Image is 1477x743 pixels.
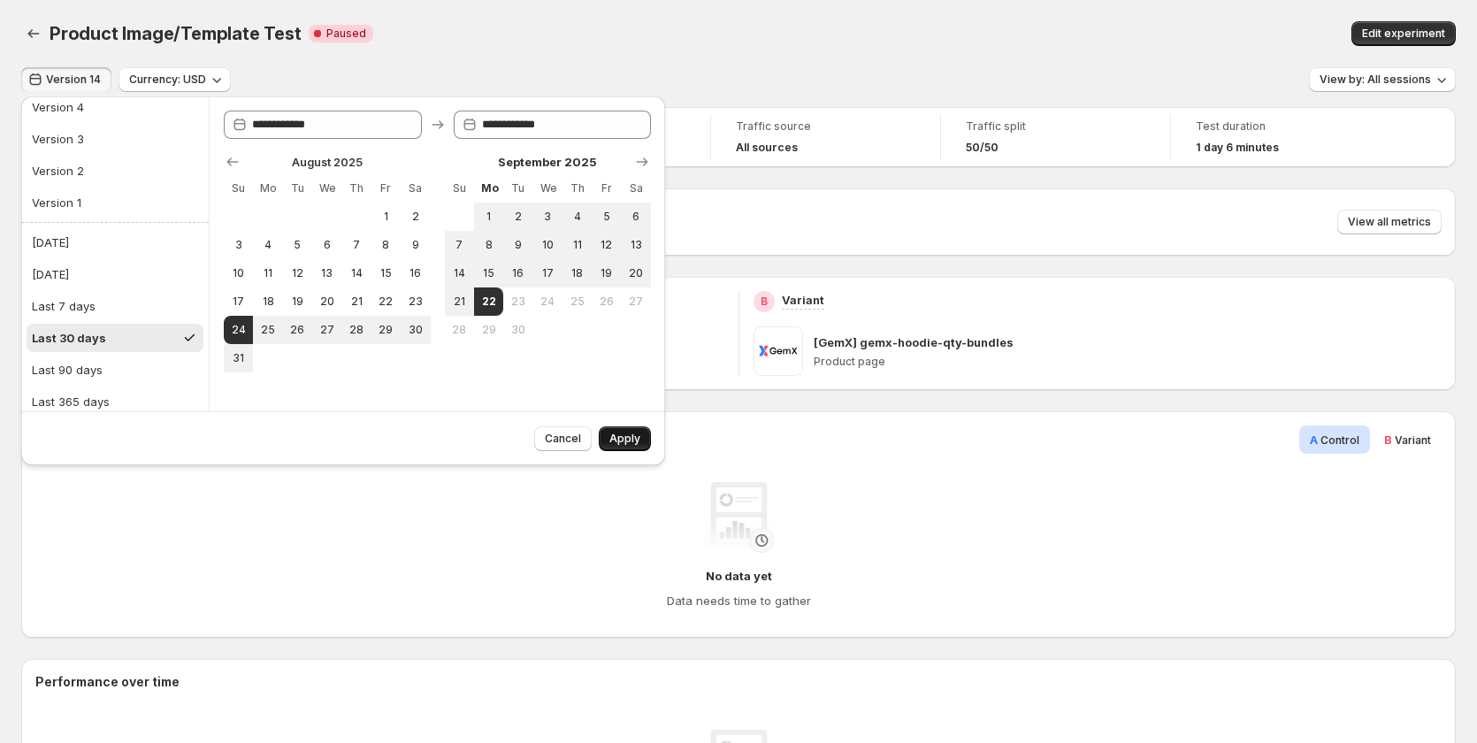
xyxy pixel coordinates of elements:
[341,259,371,287] button: Thursday August 14 2025
[224,174,253,203] th: Sunday
[452,266,467,280] span: 14
[474,259,503,287] button: Monday September 15 2025
[540,238,555,252] span: 10
[253,231,282,259] button: Monday August 4 2025
[290,181,305,195] span: Tu
[622,259,651,287] button: Saturday September 20 2025
[290,295,305,309] span: 19
[371,231,401,259] button: Friday August 8 2025
[119,67,231,92] button: Currency: USD
[592,287,621,316] button: Friday September 26 2025
[348,295,364,309] span: 21
[260,238,275,252] span: 4
[319,181,334,195] span: We
[562,259,592,287] button: Thursday September 18 2025
[408,295,423,309] span: 23
[32,194,81,211] div: Version 1
[46,73,101,87] span: Version 14
[35,673,1442,691] h2: Performance over time
[379,210,394,224] span: 1
[736,118,915,157] a: Traffic sourceAll sources
[754,326,803,376] img: [GemX] gemx-hoodie-qty-bundles
[290,323,305,337] span: 26
[570,210,585,224] span: 4
[260,295,275,309] span: 18
[503,316,532,344] button: Tuesday September 30 2025
[966,119,1145,134] span: Traffic split
[371,259,401,287] button: Friday August 15 2025
[32,297,96,315] div: Last 7 days
[32,162,84,180] div: Version 2
[503,259,532,287] button: Tuesday September 16 2025
[533,287,562,316] button: Wednesday September 24 2025
[231,351,246,365] span: 31
[401,231,430,259] button: Saturday August 9 2025
[231,323,246,337] span: 24
[32,393,110,410] div: Last 365 days
[534,426,592,451] button: Cancel
[253,287,282,316] button: Monday August 18 2025
[570,295,585,309] span: 25
[1337,210,1442,234] button: View all metrics
[27,93,196,121] button: Version 4
[782,291,824,309] p: Variant
[609,432,640,446] span: Apply
[27,125,196,153] button: Version 3
[283,174,312,203] th: Tuesday
[510,181,525,195] span: Tu
[319,266,334,280] span: 13
[474,231,503,259] button: Monday September 8 2025
[1320,73,1431,87] span: View by: All sessions
[966,141,999,155] span: 50/50
[220,149,245,174] button: Show previous month, July 2025
[570,181,585,195] span: Th
[474,174,503,203] th: Monday
[224,344,253,372] button: Sunday August 31 2025
[630,149,654,174] button: Show next month, October 2025
[622,287,651,316] button: Saturday September 27 2025
[379,181,394,195] span: Fr
[371,287,401,316] button: Friday August 22 2025
[371,316,401,344] button: Friday August 29 2025
[599,238,614,252] span: 12
[592,231,621,259] button: Friday September 12 2025
[32,98,84,116] div: Version 4
[599,266,614,280] span: 19
[401,174,430,203] th: Saturday
[224,316,253,344] button: Start of range Sunday August 24 2025
[592,259,621,287] button: Friday September 19 2025
[481,295,496,309] span: 22
[533,259,562,287] button: Wednesday September 17 2025
[814,333,1014,351] p: [GemX] gemx-hoodie-qty-bundles
[736,141,798,155] h4: All sources
[533,203,562,231] button: Wednesday September 3 2025
[319,323,334,337] span: 27
[224,287,253,316] button: Sunday August 17 2025
[474,203,503,231] button: Monday September 1 2025
[562,287,592,316] button: Thursday September 25 2025
[50,23,302,44] span: Product Image/Template Test
[445,259,474,287] button: Sunday September 14 2025
[1310,433,1318,447] span: A
[348,181,364,195] span: Th
[341,287,371,316] button: Thursday August 21 2025
[599,181,614,195] span: Fr
[231,266,246,280] span: 10
[533,174,562,203] th: Wednesday
[27,260,203,288] button: [DATE]
[1320,433,1359,447] span: Control
[312,174,341,203] th: Wednesday
[592,174,621,203] th: Friday
[481,210,496,224] span: 1
[401,287,430,316] button: Saturday August 23 2025
[503,174,532,203] th: Tuesday
[503,287,532,316] button: Tuesday September 23 2025
[283,259,312,287] button: Tuesday August 12 2025
[21,67,111,92] button: Version 14
[445,231,474,259] button: Sunday September 7 2025
[503,203,532,231] button: Tuesday September 2 2025
[452,238,467,252] span: 7
[1384,433,1392,447] span: B
[599,210,614,224] span: 5
[1362,27,1445,41] span: Edit experiment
